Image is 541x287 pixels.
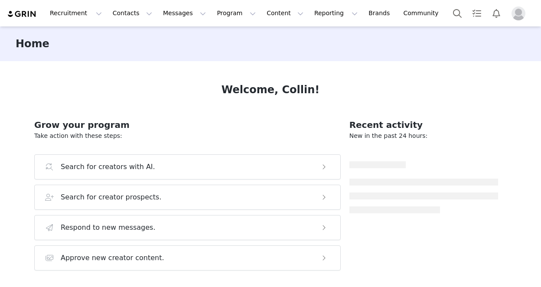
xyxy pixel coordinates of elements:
h3: Search for creators with AI. [61,162,155,172]
button: Search for creator prospects. [34,185,341,210]
a: Tasks [467,3,486,23]
button: Search for creators with AI. [34,154,341,179]
button: Profile [506,7,534,20]
button: Approve new creator content. [34,245,341,271]
button: Respond to new messages. [34,215,341,240]
button: Notifications [487,3,506,23]
h3: Search for creator prospects. [61,192,162,202]
h3: Approve new creator content. [61,253,164,263]
button: Program [212,3,261,23]
button: Search [448,3,467,23]
button: Content [261,3,309,23]
a: Community [398,3,448,23]
h1: Welcome, Collin! [222,82,319,98]
button: Contacts [108,3,157,23]
h2: Recent activity [349,118,498,131]
button: Messages [158,3,211,23]
p: New in the past 24 hours: [349,131,498,140]
h2: Grow your program [34,118,341,131]
a: Brands [363,3,398,23]
h3: Home [16,36,49,52]
img: placeholder-profile.jpg [512,7,525,20]
button: Reporting [309,3,363,23]
button: Recruitment [45,3,107,23]
img: grin logo [7,10,37,18]
h3: Respond to new messages. [61,222,156,233]
p: Take action with these steps: [34,131,341,140]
